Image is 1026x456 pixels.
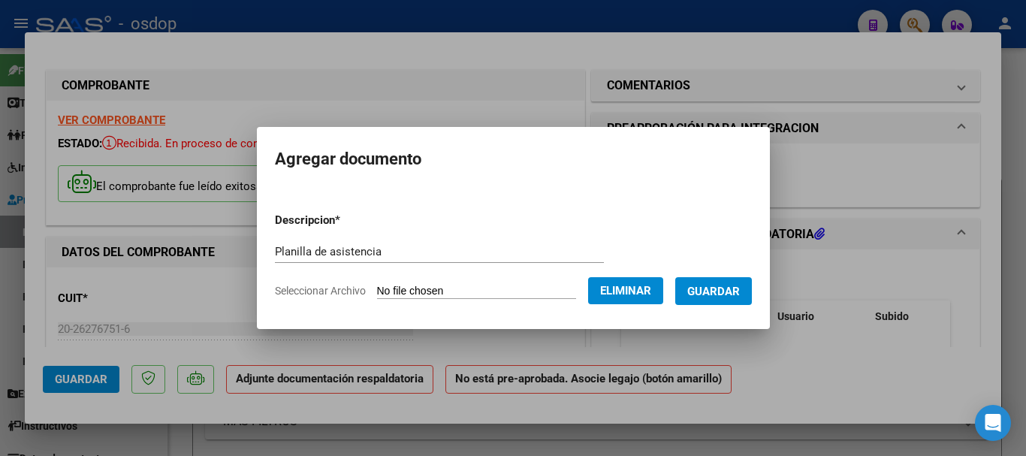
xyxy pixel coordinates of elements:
span: Eliminar [600,284,651,297]
p: Descripcion [275,212,418,229]
div: Open Intercom Messenger [975,405,1011,441]
h2: Agregar documento [275,145,752,174]
button: Eliminar [588,277,663,304]
span: Seleccionar Archivo [275,285,366,297]
button: Guardar [675,277,752,305]
span: Guardar [687,285,740,298]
